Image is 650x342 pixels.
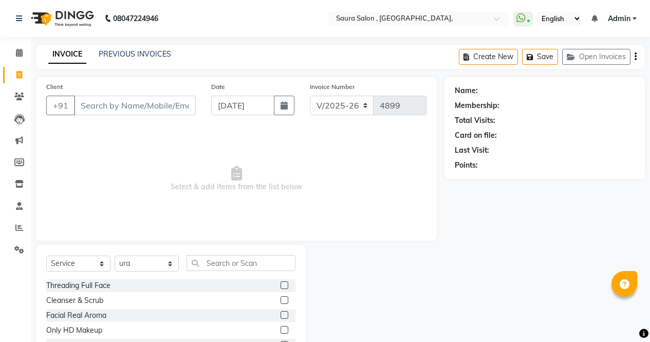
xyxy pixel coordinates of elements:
div: Membership: [455,100,499,111]
iframe: chat widget [607,301,640,332]
label: Date [211,82,225,92]
a: INVOICE [48,45,86,64]
label: Invoice Number [310,82,355,92]
a: PREVIOUS INVOICES [99,49,171,59]
div: Facial Real Aroma [46,310,106,321]
div: Only HD Makeup [46,325,102,336]
div: Card on file: [455,130,497,141]
div: Cleanser & Scrub [46,295,103,306]
div: Threading Full Face [46,280,110,291]
input: Search by Name/Mobile/Email/Code [74,96,196,115]
button: +91 [46,96,75,115]
div: Total Visits: [455,115,495,126]
button: Open Invoices [562,49,630,65]
div: Points: [455,160,478,171]
img: logo [26,4,97,33]
button: Save [522,49,558,65]
span: Admin [608,13,630,24]
span: Select & add items from the list below [46,128,426,230]
div: Name: [455,85,478,96]
label: Client [46,82,63,92]
div: Last Visit: [455,145,489,156]
button: Create New [459,49,518,65]
input: Search or Scan [187,255,295,271]
b: 08047224946 [113,4,158,33]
